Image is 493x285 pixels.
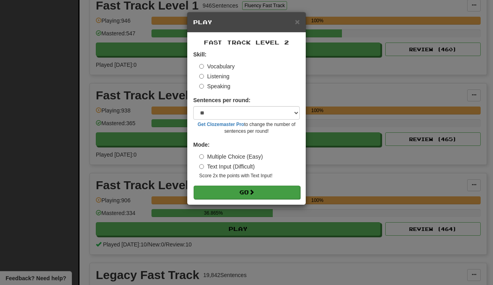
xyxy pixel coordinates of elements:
input: Text Input (Difficult) [199,164,204,169]
a: Get Clozemaster Pro [198,122,244,127]
input: Listening [199,74,204,79]
label: Sentences per round: [193,96,250,104]
small: Score 2x the points with Text Input ! [199,173,300,179]
h5: Play [193,18,300,26]
label: Multiple Choice (Easy) [199,153,263,161]
button: Close [295,17,300,26]
input: Multiple Choice (Easy) [199,154,204,159]
span: × [295,17,300,26]
label: Vocabulary [199,62,235,70]
input: Speaking [199,84,204,89]
label: Text Input (Difficult) [199,163,255,171]
strong: Skill: [193,51,206,58]
label: Listening [199,72,229,80]
strong: Mode: [193,142,210,148]
span: Fast Track Level 2 [204,39,289,46]
input: Vocabulary [199,64,204,69]
small: to change the number of sentences per round! [193,121,300,135]
label: Speaking [199,82,230,90]
button: Go [194,186,300,199]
